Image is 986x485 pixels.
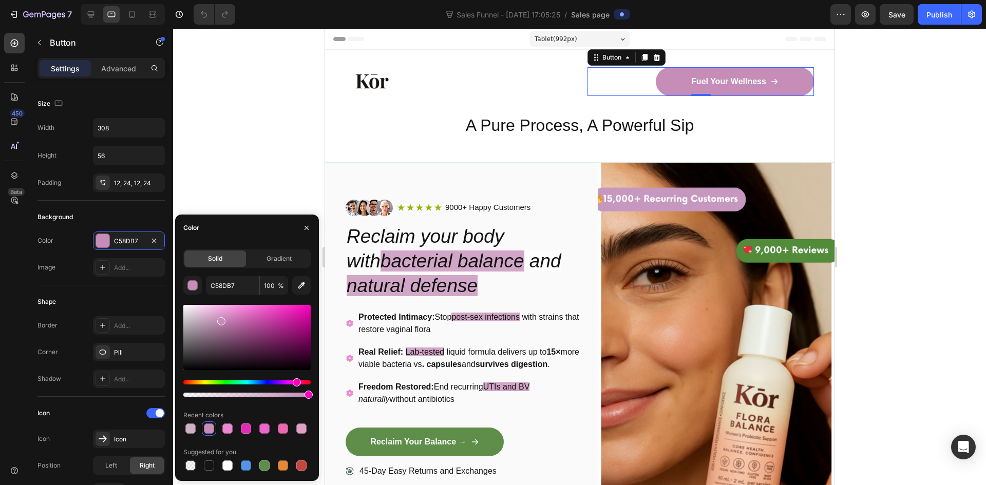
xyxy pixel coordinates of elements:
i: naturally [33,366,64,375]
div: Position [37,461,61,470]
span: Save [888,10,905,19]
div: Undo/Redo [194,4,235,25]
span: post-sex infections [126,284,195,293]
div: Width [37,123,54,132]
span: Sales Funnel - [DATE] 17:05:25 [454,9,562,20]
div: Corner [37,347,58,357]
p: liquid formula delivers up to more viable bacteria vs and . [33,317,256,342]
div: Open Intercom Messenger [951,435,976,459]
iframe: Design area [325,29,835,485]
span: % [278,281,284,290]
i: and [204,222,236,243]
div: Image [37,263,55,272]
div: Pill [114,348,162,357]
p: Reclaim Your Balance → [45,407,141,419]
p: Advanced [101,63,136,74]
div: Shape [37,297,56,306]
p: 7 [67,8,72,21]
div: Padding [37,178,61,187]
div: Add... [114,375,162,384]
strong: . capsules [97,331,137,340]
div: Color [183,223,199,232]
div: Color [37,236,53,245]
p: Settings [51,63,80,74]
div: 12, 24, 12, 24 [114,179,162,188]
div: Hue [183,380,311,384]
button: Publish [918,4,961,25]
span: UTIs and BV [158,354,205,362]
div: Background [37,212,73,222]
strong: Real Relief: [33,319,78,327]
span: Left [105,461,117,470]
i: Reclaim your body with [22,197,179,243]
a: Fuel Your Wellness [331,38,489,67]
strong: 15× [221,319,235,327]
span: Lab-tested [81,319,120,327]
span: Solid [208,254,222,263]
div: 450 [10,109,25,118]
div: Add... [114,321,162,331]
strong: Freedom Restored: [33,354,109,362]
input: Eg: FFFFFF [206,276,259,295]
button: 7 [4,4,77,25]
div: Height [37,151,56,160]
i: bacterial balance [55,222,199,243]
strong: Protected Intimacy: [33,284,109,293]
div: Add... [114,263,162,273]
p: 45-Day Easy Returns and Exchanges [34,437,172,448]
div: Button [275,24,298,33]
img: gempages_586187036776465243-a34cf21a-e23e-4be8-9ff9-b95ad9f7be4d.png [21,171,68,187]
div: Recent colors [183,411,223,420]
span: Sales page [571,9,610,20]
div: Beta [8,188,25,196]
p: 9000+ Happy Customers [120,173,205,185]
p: Stop with strains that restore vaginal flora [33,282,256,307]
span: Right [140,461,155,470]
span: Gradient [267,254,292,263]
div: Size [37,97,65,111]
strong: survives digestion [150,331,223,340]
input: Auto [93,119,164,137]
div: Shadow [37,374,61,383]
p: Fuel Your Wellness [366,47,441,59]
i: natural defense [22,246,153,267]
p: End recurring without antibiotics [33,352,256,377]
div: Publish [926,9,952,20]
div: Icon [37,409,50,418]
input: Auto [93,146,164,165]
div: Suggested for you [183,448,236,457]
a: Reclaim Your Balance → [21,399,179,428]
div: Icon [37,434,50,443]
div: C58DB7 [114,237,144,246]
span: / [564,9,567,20]
div: Icon [114,435,162,444]
p: Button [50,36,137,49]
button: Save [880,4,914,25]
div: Border [37,321,58,330]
